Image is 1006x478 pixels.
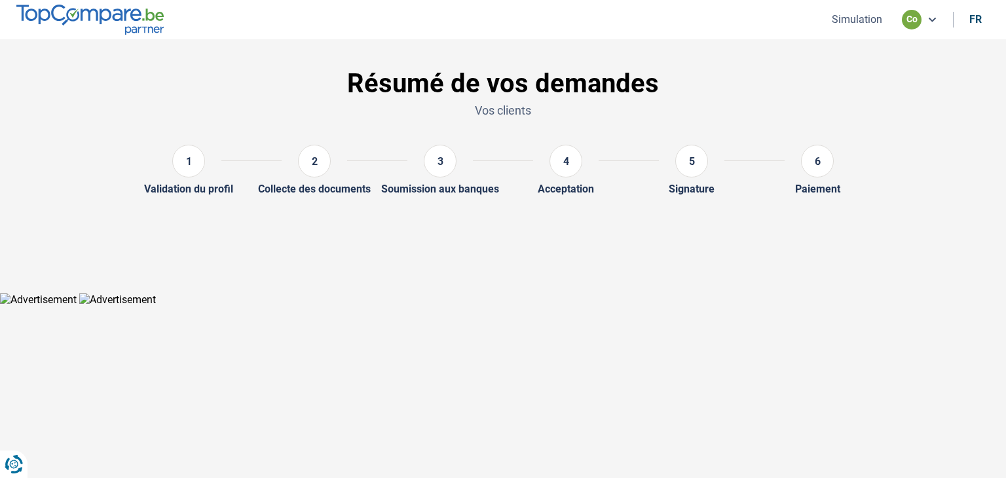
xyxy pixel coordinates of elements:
[538,183,594,195] div: Acceptation
[969,13,982,26] div: fr
[79,102,927,119] p: Vos clients
[675,145,708,177] div: 5
[381,183,499,195] div: Soumission aux banques
[79,68,927,100] h1: Résumé de vos demandes
[144,183,233,195] div: Validation du profil
[298,145,331,177] div: 2
[828,12,886,26] button: Simulation
[669,183,715,195] div: Signature
[801,145,834,177] div: 6
[79,293,156,306] img: Advertisement
[902,10,922,29] div: co
[550,145,582,177] div: 4
[172,145,205,177] div: 1
[16,5,164,34] img: TopCompare.be
[795,183,840,195] div: Paiement
[424,145,456,177] div: 3
[258,183,371,195] div: Collecte des documents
